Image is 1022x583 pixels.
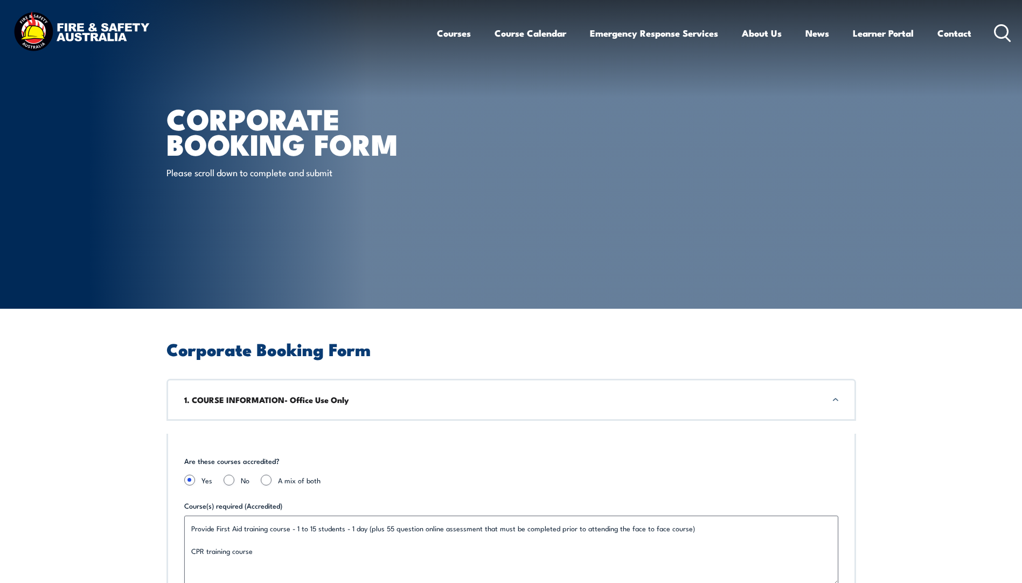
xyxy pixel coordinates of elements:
[241,475,249,485] label: No
[742,19,782,47] a: About Us
[166,106,433,156] h1: Corporate Booking Form
[201,475,212,485] label: Yes
[184,394,838,406] h3: 1. COURSE INFORMATION- Office Use Only
[166,379,856,421] div: 1. COURSE INFORMATION- Office Use Only
[278,475,321,485] label: A mix of both
[166,166,363,178] p: Please scroll down to complete and submit
[184,501,838,511] label: Course(s) required (Accredited)
[437,19,471,47] a: Courses
[166,341,856,356] h2: Corporate Booking Form
[590,19,718,47] a: Emergency Response Services
[805,19,829,47] a: News
[853,19,914,47] a: Learner Portal
[184,456,280,467] legend: Are these courses accredited?
[495,19,566,47] a: Course Calendar
[937,19,971,47] a: Contact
